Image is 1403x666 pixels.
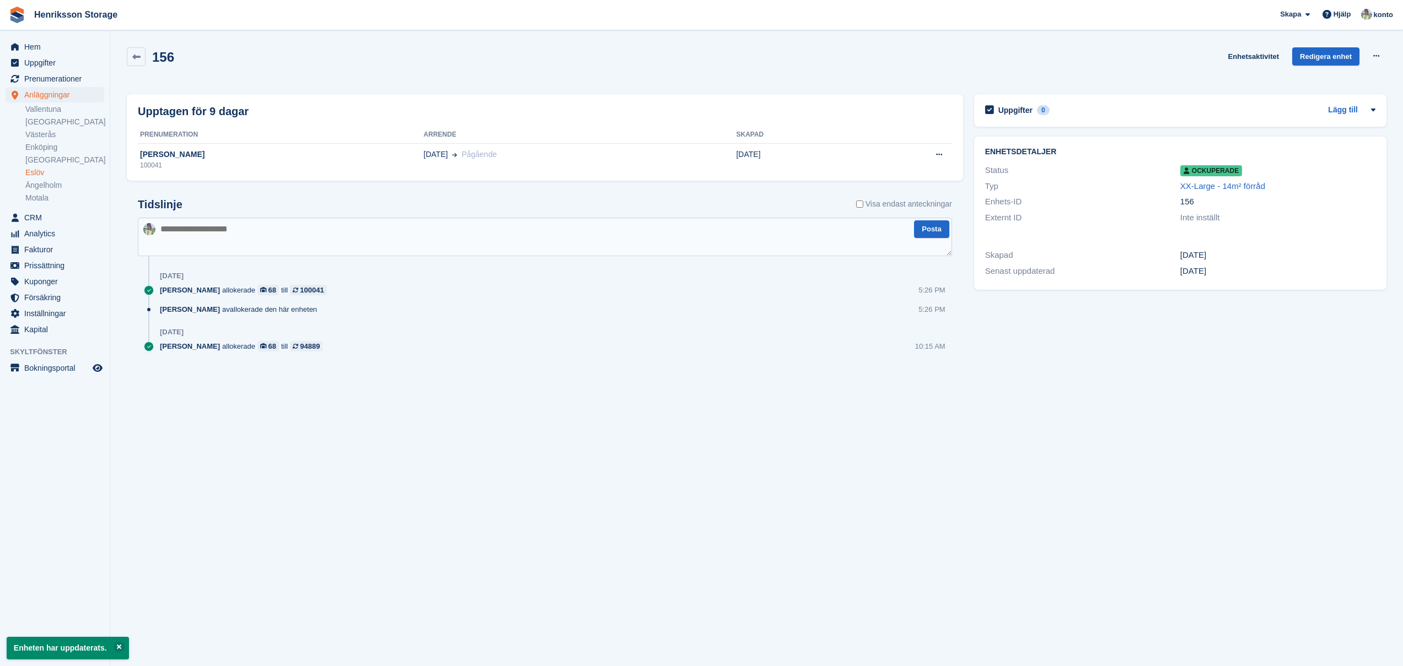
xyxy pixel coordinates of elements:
img: stora-icon-8386f47178a22dfd0bd8f6a31ec36ba5ce8667c1dd55bd0f319d3a0aa187defe.svg [9,7,25,23]
div: 10:15 AM [915,341,945,351]
a: Vallentuna [25,104,104,115]
div: allokerade till [160,341,328,351]
span: Bokningsportal [24,360,90,376]
div: Typ [985,180,1180,193]
a: menu [6,306,104,321]
span: Kuponger [24,274,90,289]
a: Ängelholm [25,180,104,191]
span: Pågående [461,150,497,159]
span: konto [1374,9,1393,20]
a: menu [6,87,104,102]
div: 94889 [300,341,320,351]
label: Visa endast anteckningar [856,198,952,210]
a: Motala [25,193,104,203]
span: Analytics [24,226,90,241]
a: Eslöv [25,167,104,178]
div: 100041 [138,160,423,170]
a: Redigera enhet [1292,47,1359,66]
h2: Upptagen för 9 dagar [138,103,249,120]
td: [DATE] [736,143,853,176]
span: [PERSON_NAME] [160,304,220,315]
span: Prissättning [24,258,90,273]
span: Anläggningar [24,87,90,102]
div: Inte inställt [1180,212,1375,224]
span: Fakturor [24,242,90,257]
div: allokerade till [160,285,332,295]
div: [DATE] [160,328,184,337]
div: 100041 [300,285,324,295]
a: 68 [257,341,279,351]
div: [DATE] [1180,265,1375,278]
a: Enköping [25,142,104,153]
span: Ockuperade [1180,165,1242,176]
span: Kapital [24,322,90,337]
button: Posta [914,220,949,239]
span: Inställningar [24,306,90,321]
img: Daniel Axberg [143,223,155,235]
a: meny [6,360,104,376]
a: menu [6,242,104,257]
a: menu [6,322,104,337]
div: 156 [1180,196,1375,208]
a: 94889 [290,341,322,351]
input: Visa endast anteckningar [856,198,863,210]
span: Prenumerationer [24,71,90,86]
div: [DATE] [160,272,184,280]
h2: Uppgifter [998,105,1033,115]
span: Hem [24,39,90,55]
img: Daniel Axberg [1361,9,1372,20]
th: Skapad [736,126,853,144]
span: Skyltfönster [10,346,110,358]
a: XX-Large - 14m² förråd [1180,181,1265,191]
div: [PERSON_NAME] [138,149,423,160]
th: Arrende [423,126,736,144]
div: 5:26 PM [918,304,945,315]
div: Externt ID [985,212,1180,224]
span: Hjälp [1334,9,1351,20]
a: menu [6,71,104,86]
span: [PERSON_NAME] [160,285,220,295]
div: 5:26 PM [918,285,945,295]
a: menu [6,226,104,241]
a: Henriksson Storage [30,6,122,24]
div: avallokerade den här enheten [160,304,322,315]
div: Skapad [985,249,1180,262]
a: menu [6,39,104,55]
div: [DATE] [1180,249,1375,262]
a: menu [6,210,104,225]
span: Försäkring [24,290,90,305]
div: 68 [268,341,276,351]
a: [GEOGRAPHIC_DATA] [25,117,104,127]
h2: Enhetsdetaljer [985,148,1375,156]
a: 68 [257,285,279,295]
a: Enhetsaktivitet [1224,47,1283,66]
span: CRM [24,210,90,225]
a: menu [6,274,104,289]
span: [DATE] [423,149,448,160]
div: Senast uppdaterad [985,265,1180,278]
div: Enhets-ID [985,196,1180,208]
a: Västerås [25,129,104,140]
a: Förhandsgranska butik [91,361,104,375]
div: Status [985,164,1180,177]
a: Lägg till [1328,104,1358,117]
div: 0 [1037,105,1050,115]
a: menu [6,258,104,273]
div: 68 [268,285,276,295]
h2: 156 [152,50,174,64]
span: Uppgifter [24,55,90,71]
a: menu [6,55,104,71]
span: Skapa [1280,9,1301,20]
a: [GEOGRAPHIC_DATA] [25,155,104,165]
p: Enheten har uppdaterats. [7,637,129,659]
a: 100041 [290,285,326,295]
span: [PERSON_NAME] [160,341,220,351]
a: menu [6,290,104,305]
h2: Tidslinje [138,198,182,211]
th: Prenumeration [138,126,423,144]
